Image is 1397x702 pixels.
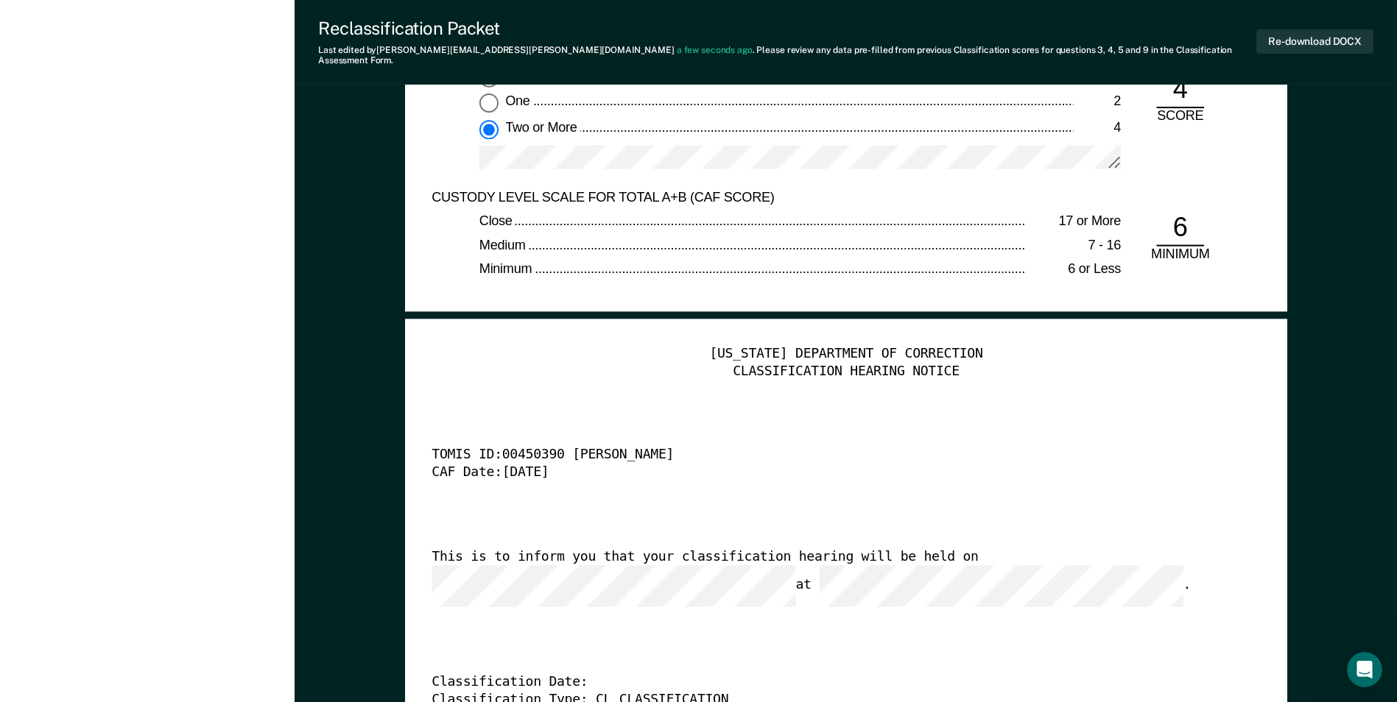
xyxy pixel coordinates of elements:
div: 4 [1156,72,1204,108]
span: Close [479,213,515,228]
div: 6 or Less [1026,261,1121,279]
div: 7 - 16 [1026,237,1121,255]
span: Two or More [505,119,580,134]
div: Classification Date: [432,674,1219,692]
input: One2 [479,93,499,113]
div: 6 [1156,210,1204,247]
div: [US_STATE] DEPARTMENT OF CORRECTION [432,346,1260,364]
input: None0 [479,68,499,87]
div: Last edited by [PERSON_NAME][EMAIL_ADDRESS][PERSON_NAME][DOMAIN_NAME] . Please review any data pr... [318,45,1256,66]
span: One [505,93,532,108]
div: Reclassification Packet [318,18,1256,39]
button: Re-download DOCX [1256,29,1373,54]
div: TOMIS ID: 00450390 [PERSON_NAME] [432,447,1219,465]
iframe: Intercom live chat [1347,652,1382,687]
input: Two or More4 [479,119,499,138]
div: CUSTODY LEVEL SCALE FOR TOTAL A+B (CAF SCORE) [432,189,1073,207]
div: This is to inform you that your classification hearing will be held on at . [432,549,1219,607]
div: 0 [1073,68,1121,85]
span: Minimum [479,261,535,276]
div: SCORE [1144,108,1216,126]
span: a few seconds ago [677,45,753,55]
div: 17 or More [1026,213,1121,231]
div: CAF Date: [DATE] [432,464,1219,482]
div: 2 [1073,93,1121,111]
span: Medium [479,237,528,252]
div: 4 [1073,119,1121,137]
div: MINIMUM [1144,247,1216,264]
div: CLASSIFICATION HEARING NOTICE [432,363,1260,380]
